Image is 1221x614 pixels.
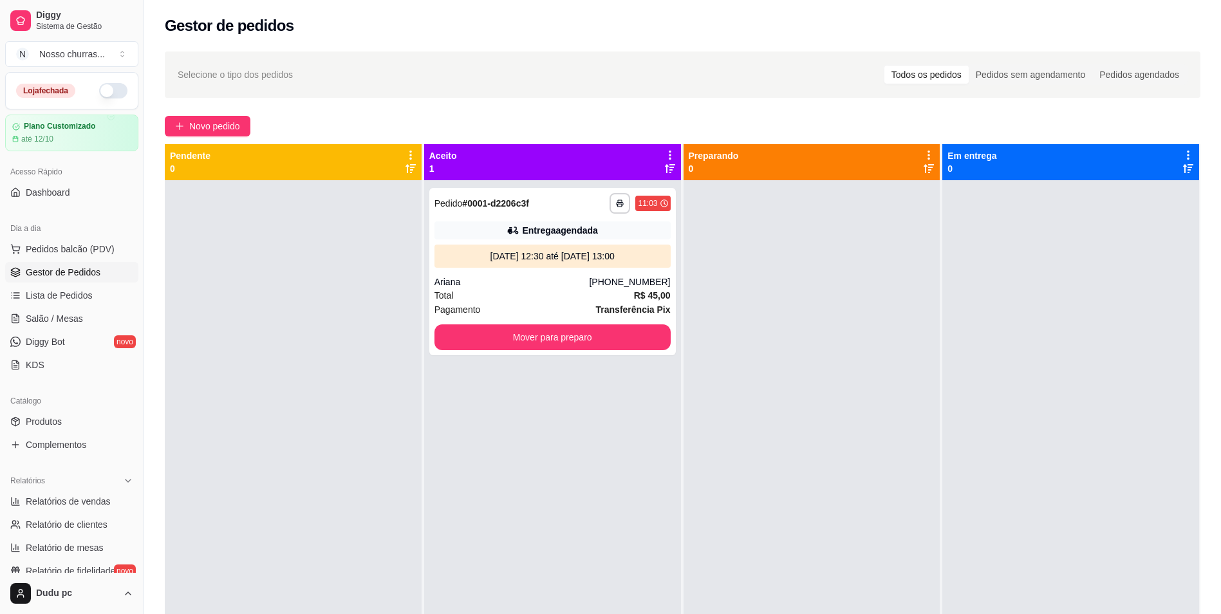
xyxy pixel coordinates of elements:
[39,48,105,60] div: Nosso churras ...
[429,162,457,175] p: 1
[5,262,138,283] a: Gestor de Pedidos
[440,250,666,263] div: [DATE] 12:30 até [DATE] 13:00
[26,335,65,348] span: Diggy Bot
[462,198,529,209] strong: # 0001-d2206c3f
[21,134,53,144] article: até 12/10
[5,162,138,182] div: Acesso Rápido
[26,518,107,531] span: Relatório de clientes
[165,116,250,136] button: Novo pedido
[16,48,29,60] span: N
[26,266,100,279] span: Gestor de Pedidos
[634,290,671,301] strong: R$ 45,00
[969,66,1092,84] div: Pedidos sem agendamento
[5,578,138,609] button: Dudu pc
[175,122,184,131] span: plus
[26,438,86,451] span: Complementos
[5,308,138,329] a: Salão / Mesas
[5,561,138,581] a: Relatório de fidelidadenovo
[26,312,83,325] span: Salão / Mesas
[947,162,996,175] p: 0
[26,243,115,256] span: Pedidos balcão (PDV)
[5,491,138,512] a: Relatórios de vendas
[5,391,138,411] div: Catálogo
[16,84,75,98] div: Loja fechada
[689,149,739,162] p: Preparando
[5,434,138,455] a: Complementos
[99,83,127,98] button: Alterar Status
[189,119,240,133] span: Novo pedido
[170,149,210,162] p: Pendente
[5,537,138,558] a: Relatório de mesas
[26,495,111,508] span: Relatórios de vendas
[884,66,969,84] div: Todos os pedidos
[5,5,138,36] a: DiggySistema de Gestão
[689,162,739,175] p: 0
[429,149,457,162] p: Aceito
[165,15,294,36] h2: Gestor de pedidos
[36,21,133,32] span: Sistema de Gestão
[5,331,138,352] a: Diggy Botnovo
[5,239,138,259] button: Pedidos balcão (PDV)
[434,275,590,288] div: Ariana
[5,285,138,306] a: Lista de Pedidos
[36,10,133,21] span: Diggy
[5,115,138,151] a: Plano Customizadoaté 12/10
[5,411,138,432] a: Produtos
[638,198,657,209] div: 11:03
[26,289,93,302] span: Lista de Pedidos
[170,162,210,175] p: 0
[1092,66,1186,84] div: Pedidos agendados
[434,288,454,302] span: Total
[434,302,481,317] span: Pagamento
[5,218,138,239] div: Dia a dia
[5,514,138,535] a: Relatório de clientes
[5,355,138,375] a: KDS
[434,324,671,350] button: Mover para preparo
[36,588,118,599] span: Dudu pc
[5,182,138,203] a: Dashboard
[24,122,95,131] article: Plano Customizado
[26,541,104,554] span: Relatório de mesas
[947,149,996,162] p: Em entrega
[26,415,62,428] span: Produtos
[596,304,671,315] strong: Transferência Pix
[589,275,670,288] div: [PHONE_NUMBER]
[178,68,293,82] span: Selecione o tipo dos pedidos
[10,476,45,486] span: Relatórios
[5,41,138,67] button: Select a team
[434,198,463,209] span: Pedido
[26,564,115,577] span: Relatório de fidelidade
[522,224,597,237] div: Entrega agendada
[26,186,70,199] span: Dashboard
[26,358,44,371] span: KDS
